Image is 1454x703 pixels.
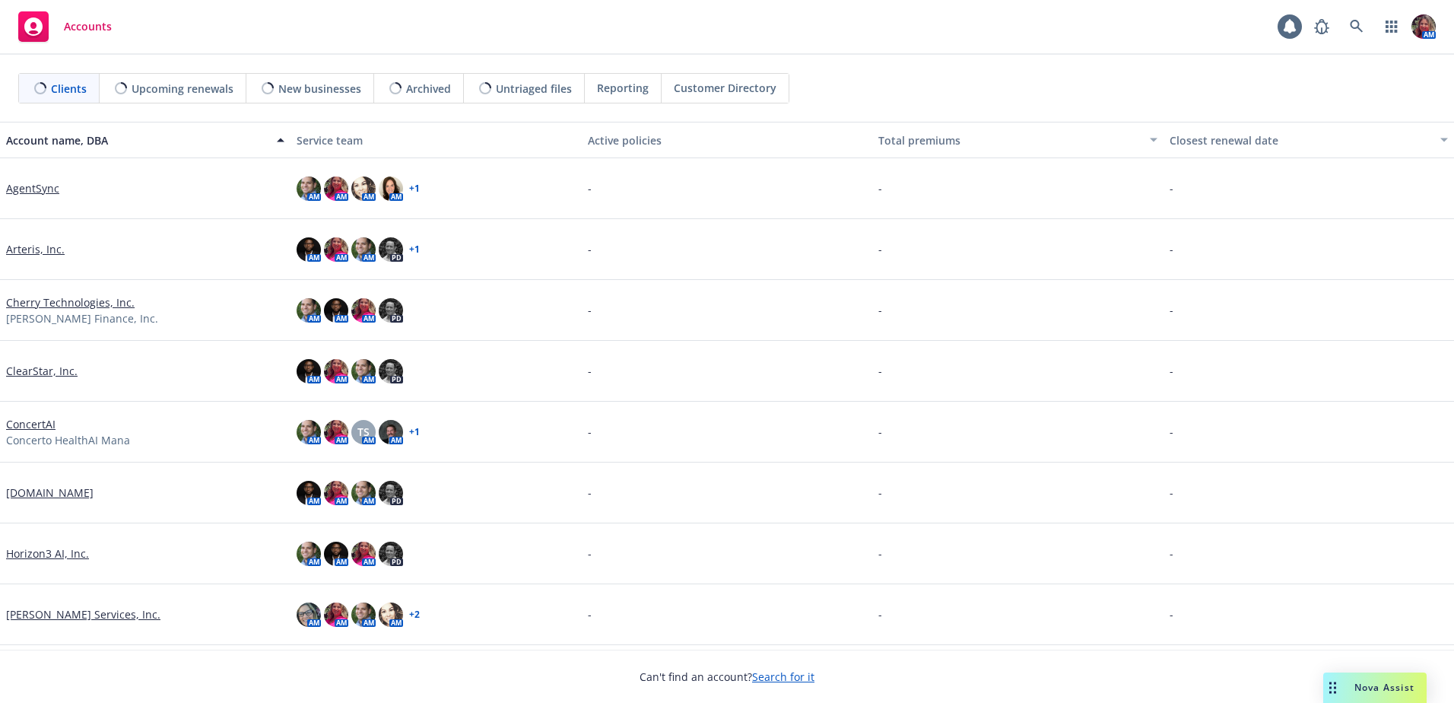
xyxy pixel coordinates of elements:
[1170,424,1173,440] span: -
[1170,363,1173,379] span: -
[324,298,348,323] img: photo
[379,420,403,444] img: photo
[878,302,882,318] span: -
[878,363,882,379] span: -
[290,122,581,158] button: Service team
[351,481,376,505] img: photo
[1306,11,1337,42] a: Report a Bug
[64,21,112,33] span: Accounts
[597,80,649,96] span: Reporting
[1170,546,1173,561] span: -
[1323,673,1427,703] button: Nova Assist
[878,485,882,501] span: -
[297,420,321,444] img: photo
[379,603,403,627] img: photo
[6,363,78,379] a: ClearStar, Inc.
[409,245,420,254] a: + 1
[297,542,321,566] img: photo
[379,542,403,566] img: photo
[752,670,814,684] a: Search for it
[324,603,348,627] img: photo
[6,416,56,432] a: ConcertAI
[324,237,348,262] img: photo
[297,298,321,323] img: photo
[1170,241,1173,257] span: -
[582,122,872,158] button: Active policies
[588,180,592,196] span: -
[674,80,776,96] span: Customer Directory
[1170,302,1173,318] span: -
[1170,485,1173,501] span: -
[878,606,882,622] span: -
[51,81,87,97] span: Clients
[297,603,321,627] img: photo
[1341,11,1372,42] a: Search
[132,81,233,97] span: Upcoming renewals
[351,237,376,262] img: photo
[588,241,592,257] span: -
[409,610,420,619] a: + 2
[324,177,348,201] img: photo
[872,122,1163,158] button: Total premiums
[6,606,160,622] a: [PERSON_NAME] Services, Inc.
[324,542,348,566] img: photo
[351,177,376,201] img: photo
[379,237,403,262] img: photo
[1170,180,1173,196] span: -
[351,603,376,627] img: photo
[6,132,268,148] div: Account name, DBA
[297,359,321,383] img: photo
[379,481,403,505] img: photo
[588,485,592,501] span: -
[588,302,592,318] span: -
[1411,14,1436,39] img: photo
[1170,132,1431,148] div: Closest renewal date
[588,132,866,148] div: Active policies
[297,481,321,505] img: photo
[1354,681,1414,694] span: Nova Assist
[588,363,592,379] span: -
[640,669,814,685] span: Can't find an account?
[351,298,376,323] img: photo
[588,424,592,440] span: -
[588,606,592,622] span: -
[878,546,882,561] span: -
[6,241,65,257] a: Arteris, Inc.
[297,177,321,201] img: photo
[1164,122,1454,158] button: Closest renewal date
[878,424,882,440] span: -
[324,481,348,505] img: photo
[297,237,321,262] img: photo
[357,424,370,440] span: TS
[297,132,575,148] div: Service team
[878,180,882,196] span: -
[278,81,361,97] span: New businesses
[379,298,403,323] img: photo
[1376,11,1407,42] a: Switch app
[6,432,130,448] span: Concerto HealthAI Mana
[588,546,592,561] span: -
[379,359,403,383] img: photo
[409,428,420,437] a: + 1
[878,241,882,257] span: -
[324,420,348,444] img: photo
[496,81,572,97] span: Untriaged files
[379,177,403,201] img: photo
[12,5,118,48] a: Accounts
[409,184,420,193] a: + 1
[6,485,94,501] a: [DOMAIN_NAME]
[1323,673,1342,703] div: Drag to move
[6,294,135,310] a: Cherry Technologies, Inc.
[351,359,376,383] img: photo
[351,542,376,566] img: photo
[1170,606,1173,622] span: -
[878,132,1140,148] div: Total premiums
[406,81,451,97] span: Archived
[6,546,89,561] a: Horizon3 AI, Inc.
[6,310,158,326] span: [PERSON_NAME] Finance, Inc.
[6,180,59,196] a: AgentSync
[324,359,348,383] img: photo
